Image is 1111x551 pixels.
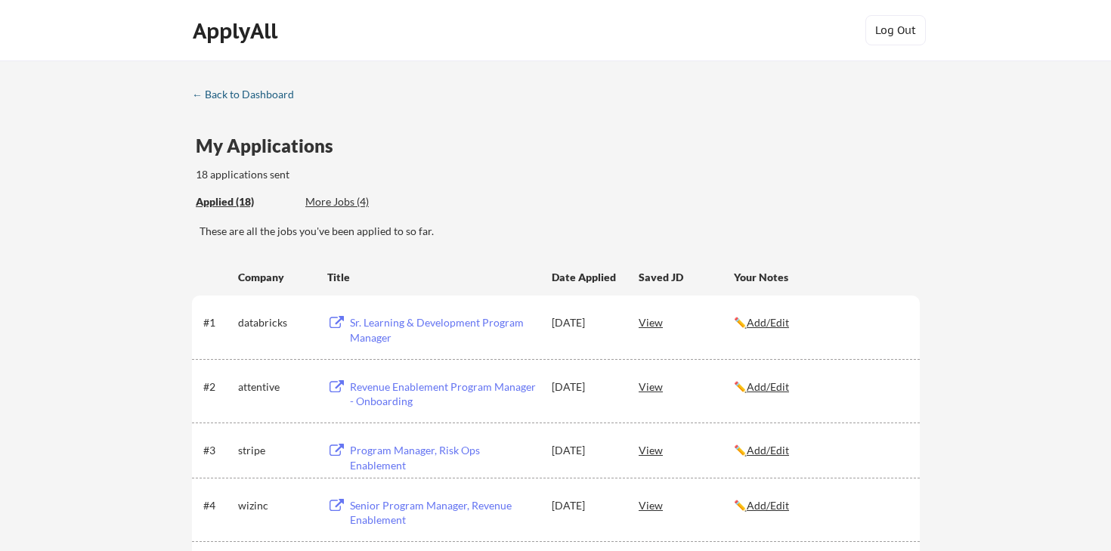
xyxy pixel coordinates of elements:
div: Company [238,270,314,285]
button: Log Out [865,15,926,45]
div: #4 [203,498,233,513]
div: #2 [203,379,233,395]
div: Your Notes [734,270,906,285]
div: Saved JD [639,263,734,290]
div: attentive [238,379,314,395]
div: View [639,308,734,336]
div: View [639,436,734,463]
div: Title [327,270,537,285]
div: ✏️ [734,315,906,330]
div: Senior Program Manager, Revenue Enablement [350,498,537,528]
div: stripe [238,443,314,458]
u: Add/Edit [747,316,789,329]
div: ✏️ [734,498,906,513]
div: View [639,373,734,400]
div: databricks [238,315,314,330]
div: Revenue Enablement Program Manager - Onboarding [350,379,537,409]
u: Add/Edit [747,499,789,512]
div: These are job applications we think you'd be a good fit for, but couldn't apply you to automatica... [305,194,416,210]
div: My Applications [196,137,345,155]
div: Applied (18) [196,194,294,209]
div: wizinc [238,498,314,513]
div: ← Back to Dashboard [192,89,305,100]
div: 18 applications sent [196,167,488,182]
div: #3 [203,443,233,458]
div: [DATE] [552,498,618,513]
div: Sr. Learning & Development Program Manager [350,315,537,345]
div: These are all the jobs you've been applied to so far. [200,224,920,239]
div: Program Manager, Risk Ops Enablement [350,443,537,472]
u: Add/Edit [747,380,789,393]
div: ✏️ [734,379,906,395]
div: View [639,491,734,518]
div: ✏️ [734,443,906,458]
div: These are all the jobs you've been applied to so far. [196,194,294,210]
div: [DATE] [552,315,618,330]
div: ApplyAll [193,18,282,44]
div: Date Applied [552,270,618,285]
div: #1 [203,315,233,330]
a: ← Back to Dashboard [192,88,305,104]
div: More Jobs (4) [305,194,416,209]
u: Add/Edit [747,444,789,457]
div: [DATE] [552,379,618,395]
div: [DATE] [552,443,618,458]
